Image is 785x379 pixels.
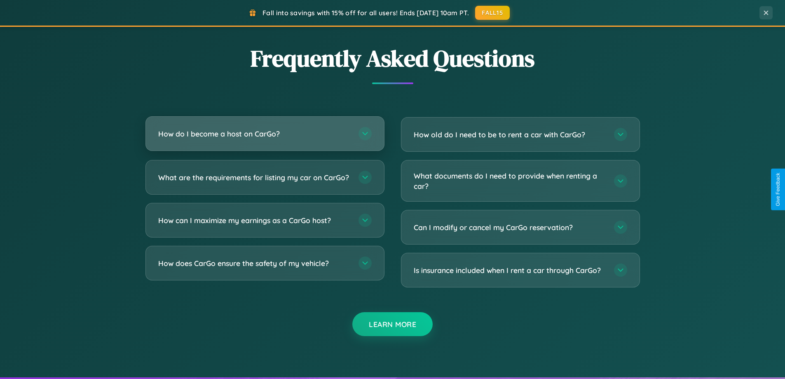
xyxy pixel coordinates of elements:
[158,129,350,139] h3: How do I become a host on CarGo?
[775,173,781,206] div: Give Feedback
[475,6,510,20] button: FALL15
[414,265,606,275] h3: Is insurance included when I rent a car through CarGo?
[352,312,433,336] button: Learn More
[414,222,606,233] h3: Can I modify or cancel my CarGo reservation?
[158,215,350,226] h3: How can I maximize my earnings as a CarGo host?
[414,129,606,140] h3: How old do I need to be to rent a car with CarGo?
[145,42,640,74] h2: Frequently Asked Questions
[262,9,469,17] span: Fall into savings with 15% off for all users! Ends [DATE] 10am PT.
[158,172,350,183] h3: What are the requirements for listing my car on CarGo?
[158,258,350,268] h3: How does CarGo ensure the safety of my vehicle?
[414,171,606,191] h3: What documents do I need to provide when renting a car?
